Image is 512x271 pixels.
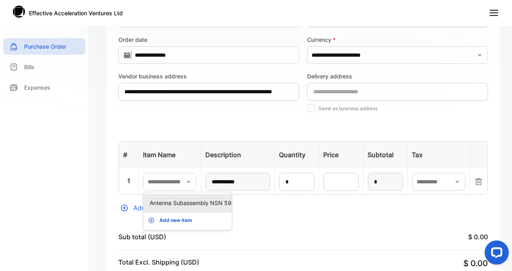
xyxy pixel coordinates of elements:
img: Logo [13,6,25,18]
a: Purchase Order [3,38,85,55]
th: Subtotal [363,142,408,168]
p: Total Excl. Shipping (USD) [118,257,199,269]
span: $ 0.00 [463,259,488,268]
p: Antenna Subassembly NSN 5985200005110 [150,199,229,207]
th: Tax [408,142,470,168]
p: Add new item [159,217,192,224]
label: Order date [118,35,299,44]
p: Effective Acceleration Ventures Ltd [29,9,123,17]
a: Bills [3,59,85,75]
label: Currency [307,35,488,44]
p: Bills [24,63,35,71]
td: 1 [119,168,139,195]
th: Price [319,142,363,168]
iframe: LiveChat chat widget [478,237,512,271]
label: Same as business address [318,105,378,111]
p: Expenses [24,83,50,92]
th: Item Name [139,142,201,168]
p: Purchase Order [24,42,66,51]
div: Add new line [118,203,488,213]
th: Quantity [275,142,319,168]
th: Description [201,142,275,168]
label: Vendor business address [118,72,299,80]
p: Sub total (USD) [118,232,166,242]
span: $ 0.00 [468,233,488,241]
th: # [119,142,139,168]
a: Expenses [3,79,85,96]
label: Delivery address [307,72,488,80]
